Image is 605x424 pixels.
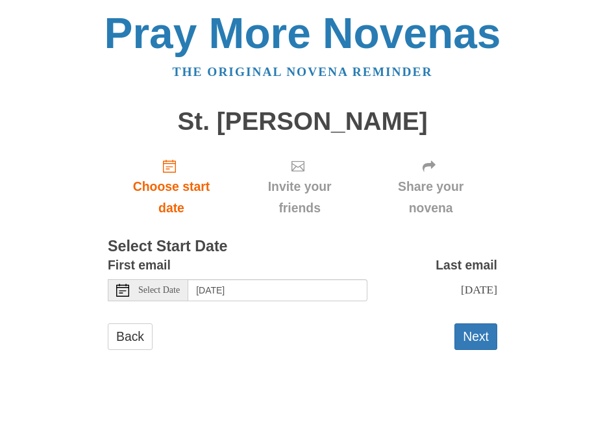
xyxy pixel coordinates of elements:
[108,148,235,225] a: Choose start date
[121,176,222,219] span: Choose start date
[108,238,497,255] h3: Select Start Date
[108,323,153,350] a: Back
[105,9,501,57] a: Pray More Novenas
[138,286,180,295] span: Select Date
[364,148,497,225] div: Click "Next" to confirm your start date first.
[108,108,497,136] h1: St. [PERSON_NAME]
[108,255,171,276] label: First email
[377,176,484,219] span: Share your novena
[173,65,433,79] a: The original novena reminder
[454,323,497,350] button: Next
[248,176,351,219] span: Invite your friends
[436,255,497,276] label: Last email
[235,148,364,225] div: Click "Next" to confirm your start date first.
[461,283,497,296] span: [DATE]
